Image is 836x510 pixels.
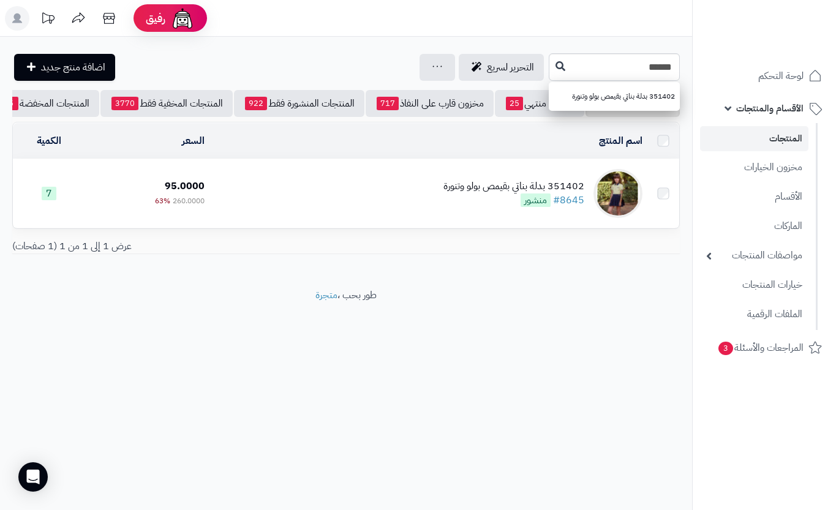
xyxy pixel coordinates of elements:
a: المنتجات [700,126,808,151]
a: تحديثات المنصة [32,6,63,34]
div: Open Intercom Messenger [18,462,48,492]
a: لوحة التحكم [700,61,829,91]
span: 3770 [111,97,138,110]
span: 922 [245,97,267,110]
a: الماركات [700,213,808,239]
div: عرض 1 إلى 1 من 1 (1 صفحات) [3,239,346,253]
a: السعر [182,133,205,148]
span: منشور [521,193,551,207]
a: 351402 بدلة بناتي بقيمص بولو وتنورة [549,85,680,108]
span: 95.0000 [165,179,205,193]
a: مواصفات المنتجات [700,242,808,269]
span: المراجعات والأسئلة [717,339,804,356]
span: 63% [155,195,170,206]
span: 25 [506,97,523,110]
a: المنتجات المخفية فقط3770 [100,90,233,117]
a: مخزون قارب على النفاذ717 [366,90,494,117]
img: ai-face.png [170,6,195,31]
a: اضافة منتج جديد [14,54,115,81]
span: 7 [42,187,56,200]
a: خيارات المنتجات [700,272,808,298]
a: مخزون الخيارات [700,154,808,181]
a: مخزون منتهي25 [495,90,584,117]
a: التحرير لسريع [459,54,544,81]
span: 260.0000 [173,195,205,206]
img: 351402 بدلة بناتي بقيمص بولو وتنورة [593,169,642,218]
a: #8645 [553,193,584,208]
span: اضافة منتج جديد [41,60,105,75]
span: لوحة التحكم [758,67,804,84]
span: 3 [718,342,733,356]
img: logo-2.png [753,24,824,50]
span: 717 [377,97,399,110]
span: الأقسام والمنتجات [736,100,804,117]
a: الكمية [37,133,61,148]
span: التحرير لسريع [487,60,534,75]
div: 351402 بدلة بناتي بقيمص بولو وتنورة [443,179,584,193]
a: المنتجات المنشورة فقط922 [234,90,364,117]
a: الأقسام [700,184,808,210]
a: الملفات الرقمية [700,301,808,328]
a: المراجعات والأسئلة3 [700,333,829,362]
span: رفيق [146,11,165,26]
a: متجرة [315,288,337,302]
a: اسم المنتج [599,133,642,148]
